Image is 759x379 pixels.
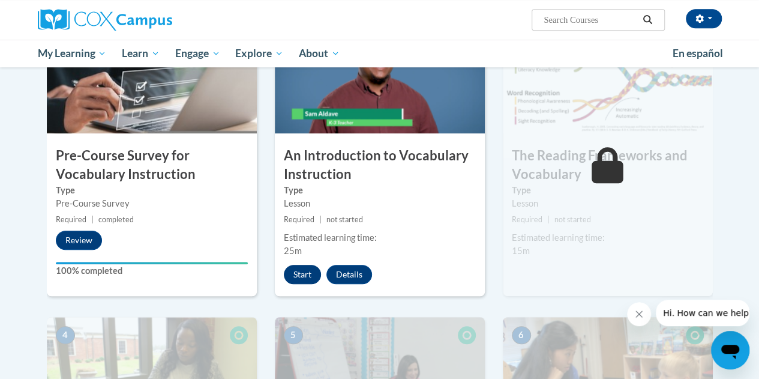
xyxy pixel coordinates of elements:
div: Main menu [29,40,731,67]
span: | [319,215,322,224]
img: Course Image [275,13,485,133]
span: Required [284,215,314,224]
button: Search [638,13,656,27]
span: My Learning [37,46,106,61]
iframe: Close message [627,302,651,326]
span: 15m [512,246,530,256]
iframe: Button to launch messaging window [711,331,749,369]
span: 25m [284,246,302,256]
span: Required [56,215,86,224]
span: | [547,215,550,224]
label: Type [512,184,704,197]
a: En español [665,41,731,66]
a: Cox Campus [38,9,254,31]
h3: An Introduction to Vocabulary Instruction [275,147,485,184]
input: Search Courses [542,13,638,27]
span: 6 [512,326,531,344]
label: 100% completed [56,264,248,277]
span: Engage [175,46,220,61]
span: completed [98,215,134,224]
div: Lesson [512,197,704,210]
label: Type [284,184,476,197]
span: | [91,215,94,224]
img: Course Image [47,13,257,133]
a: About [291,40,347,67]
iframe: Message from company [656,300,749,326]
span: Required [512,215,542,224]
span: En español [673,47,723,59]
a: Explore [227,40,291,67]
div: Lesson [284,197,476,210]
div: Estimated learning time: [284,231,476,244]
button: Account Settings [686,9,722,28]
h3: The Reading Frameworks and Vocabulary [503,147,713,184]
span: Hi. How can we help? [7,8,97,18]
h3: Pre-Course Survey for Vocabulary Instruction [47,147,257,184]
div: Estimated learning time: [512,231,704,244]
img: Course Image [503,13,713,133]
span: About [299,46,340,61]
span: 5 [284,326,303,344]
span: not started [554,215,591,224]
a: Learn [114,40,167,67]
span: not started [326,215,363,224]
button: Start [284,265,321,284]
label: Type [56,184,248,197]
span: 4 [56,326,75,344]
div: Pre-Course Survey [56,197,248,210]
span: Explore [235,46,283,61]
a: Engage [167,40,228,67]
span: Learn [122,46,160,61]
a: My Learning [30,40,115,67]
button: Details [326,265,372,284]
div: Your progress [56,262,248,264]
button: Review [56,231,102,250]
img: Cox Campus [38,9,172,31]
